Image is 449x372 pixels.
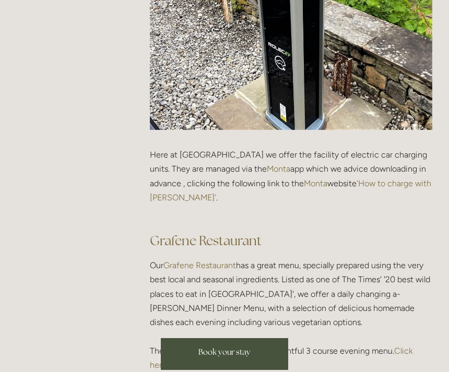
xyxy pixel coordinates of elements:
a: Monta [304,178,327,188]
a: Book your stay [161,338,288,370]
a: ‘How to charge with [PERSON_NAME]’ [150,178,433,202]
a: Grafene Restaurant [150,232,262,249]
a: Monta [267,164,290,174]
p: Here at [GEOGRAPHIC_DATA] we offer the facility of electric car charging units. They are managed ... [150,148,432,219]
span: Book your stay [198,347,251,357]
a: Grafene Restaurant [163,260,236,270]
